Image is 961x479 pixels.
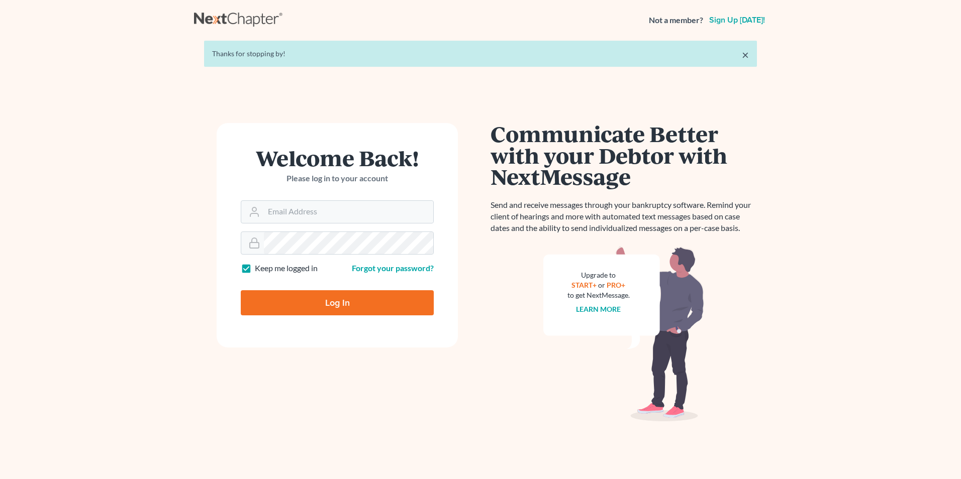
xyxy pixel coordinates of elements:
[241,147,434,169] h1: Welcome Back!
[491,123,757,187] h1: Communicate Better with your Debtor with NextMessage
[352,263,434,273] a: Forgot your password?
[742,49,749,61] a: ×
[607,281,626,289] a: PRO+
[567,290,630,300] div: to get NextMessage.
[567,270,630,280] div: Upgrade to
[212,49,749,59] div: Thanks for stopping by!
[255,263,318,274] label: Keep me logged in
[491,199,757,234] p: Send and receive messages through your bankruptcy software. Remind your client of hearings and mo...
[241,290,434,315] input: Log In
[599,281,606,289] span: or
[576,305,621,313] a: Learn more
[707,16,767,24] a: Sign up [DATE]!
[264,201,433,223] input: Email Address
[572,281,597,289] a: START+
[649,15,703,26] strong: Not a member?
[241,173,434,184] p: Please log in to your account
[543,246,704,422] img: nextmessage_bg-59042aed3d76b12b5cd301f8e5b87938c9018125f34e5fa2b7a6b67550977c72.svg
